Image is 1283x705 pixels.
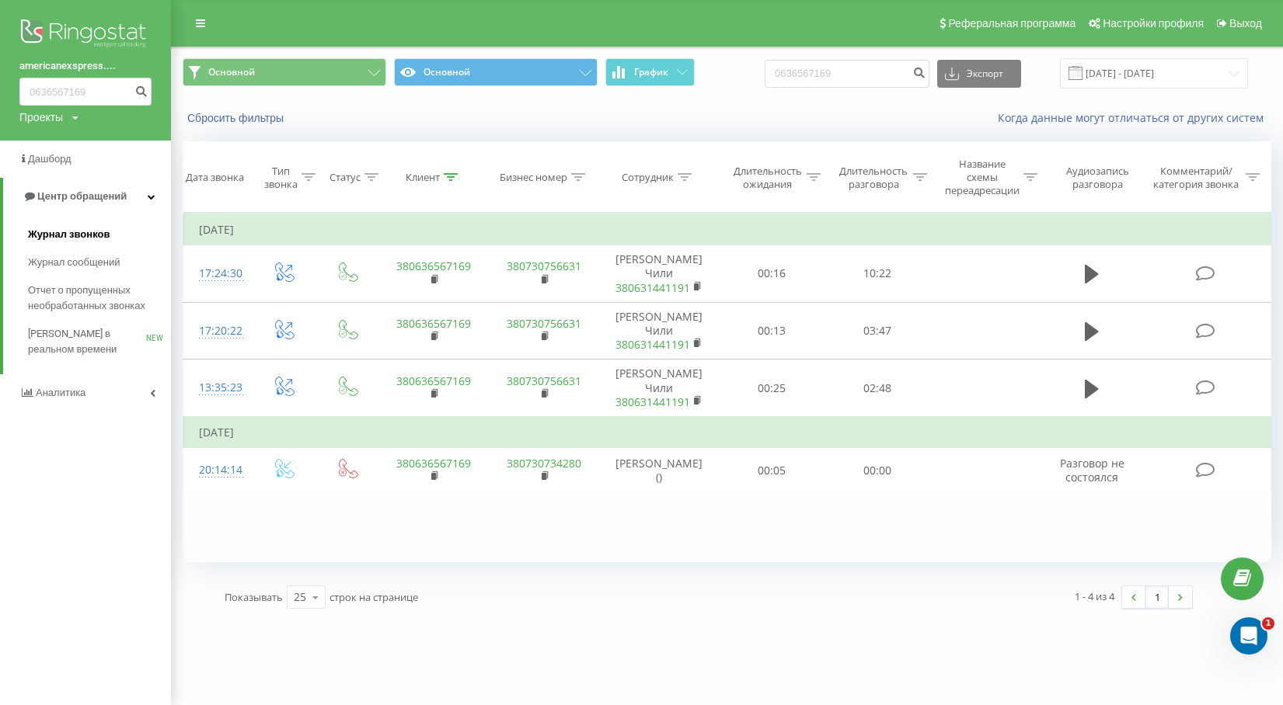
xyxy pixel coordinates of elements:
span: Настройки профиля [1103,17,1204,30]
a: 380636567169 [396,373,471,388]
span: Разговор не состоялся [1060,456,1124,484]
td: 00:05 [718,448,825,493]
a: Центр обращений [3,178,171,215]
div: Бизнес номер [500,171,567,184]
div: Название схемы переадресации [945,158,1020,197]
span: Дашборд [28,153,71,165]
input: Поиск по номеру [19,78,152,106]
div: Тип звонка [264,165,298,191]
div: Статус [329,171,361,184]
div: 17:24:30 [199,259,235,289]
span: [PERSON_NAME] в реальном времени [28,326,146,357]
a: 380636567169 [396,456,471,471]
img: Ringostat logo [19,16,152,54]
a: 380636567169 [396,316,471,331]
a: americanexspress.... [19,58,152,74]
a: [PERSON_NAME] в реальном времениNEW [28,320,171,363]
td: [PERSON_NAME] () [599,448,718,493]
button: Основной [394,58,598,86]
a: Отчет о пропущенных необработанных звонках [28,276,171,320]
button: Экспорт [937,60,1021,88]
td: 03:47 [825,302,931,359]
td: 02:48 [825,359,931,417]
div: Клиент [406,171,440,184]
td: 00:13 [718,302,825,359]
span: Отчет о пропущенных необработанных звонках [28,283,163,314]
td: 10:22 [825,245,931,303]
a: Журнал сообщений [28,248,171,276]
td: [PERSON_NAME] Чили [599,302,718,359]
span: Журнал сообщений [28,255,120,270]
iframe: Intercom live chat [1230,617,1267,655]
div: 13:35:23 [199,373,235,403]
a: 380730756631 [507,316,581,331]
span: 1 [1262,617,1274,630]
td: [DATE] [183,214,1271,245]
a: 380631441191 [615,280,690,295]
a: 380730734280 [507,456,581,471]
td: [PERSON_NAME] Чили [599,245,718,303]
div: Дата звонка [186,171,244,184]
div: Длительность разговора [838,165,909,191]
a: 380631441191 [615,394,690,409]
div: Комментарий/категория звонка [1151,165,1242,191]
a: 380636567169 [396,259,471,273]
button: Основной [183,58,386,86]
a: 380730756631 [507,373,581,388]
td: 00:00 [825,448,931,493]
div: 1 - 4 из 4 [1075,589,1114,604]
span: Основной [208,66,255,78]
div: Аудиозапись разговора [1055,165,1139,191]
a: Журнал звонков [28,221,171,248]
span: Журнал звонков [28,227,110,242]
td: [PERSON_NAME] Чили [599,359,718,417]
button: График [605,58,695,86]
input: Поиск по номеру [765,60,929,88]
td: 00:16 [718,245,825,303]
td: 00:25 [718,359,825,417]
span: строк на странице [329,590,418,604]
a: 380631441191 [615,337,690,352]
button: Сбросить фильтры [183,111,291,125]
span: Аналитика [36,387,85,398]
a: Когда данные могут отличаться от других систем [998,110,1271,125]
div: 17:20:22 [199,316,235,346]
a: 1 [1145,586,1169,608]
div: Сотрудник [622,171,674,184]
div: Длительность ожидания [732,165,803,191]
td: [DATE] [183,417,1271,448]
a: 380730756631 [507,259,581,273]
span: Показывать [225,590,283,604]
span: Центр обращений [37,190,127,202]
div: Проекты [19,109,63,125]
span: Выход [1229,17,1262,30]
span: График [634,67,668,78]
div: 20:14:14 [199,455,235,485]
div: 25 [294,589,306,605]
span: Реферальная программа [948,17,1076,30]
